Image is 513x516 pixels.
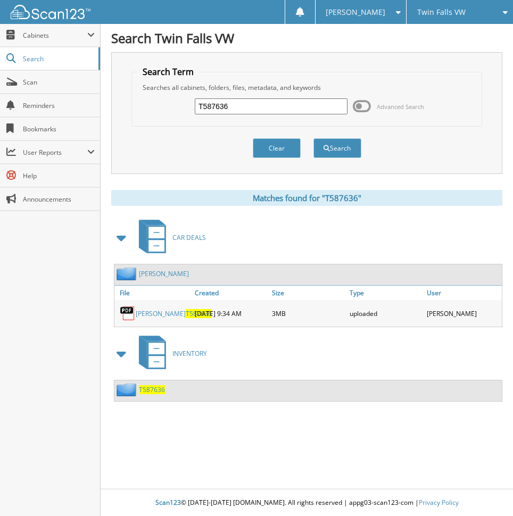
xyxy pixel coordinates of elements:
[460,465,513,516] iframe: Chat Widget
[424,286,502,300] a: User
[120,305,136,321] img: PDF.png
[419,498,459,507] a: Privacy Policy
[417,9,466,15] span: Twin Falls VW
[117,383,139,396] img: folder2.png
[192,286,270,300] a: Created
[101,490,513,516] div: © [DATE]-[DATE] [DOMAIN_NAME]. All rights reserved | appg03-scan123-com |
[111,190,502,206] div: Matches found for "T587636"
[23,148,87,157] span: User Reports
[139,269,189,278] a: [PERSON_NAME]
[269,303,347,324] div: 3MB
[172,233,206,242] span: CAR DEALS
[23,101,95,110] span: Reminders
[23,78,95,87] span: Scan
[23,195,95,204] span: Announcements
[11,5,90,19] img: scan123-logo-white.svg
[253,138,301,158] button: Clear
[313,138,361,158] button: Search
[155,498,181,507] span: Scan123
[137,83,477,92] div: Searches all cabinets, folders, files, metadata, and keywords
[111,29,502,47] h1: Search Twin Falls VW
[377,103,424,111] span: Advanced Search
[139,385,165,394] a: T587636
[172,349,207,358] span: INVENTORY
[136,309,212,318] a: [PERSON_NAME]T587636
[269,286,347,300] a: Size
[133,332,207,374] a: INVENTORY
[137,66,199,78] legend: Search Term
[133,217,206,259] a: CAR DEALS
[23,124,95,134] span: Bookmarks
[192,303,270,324] div: [DATE] 9:34 AM
[347,303,425,324] div: uploaded
[326,9,385,15] span: [PERSON_NAME]
[117,267,139,280] img: folder2.png
[23,171,95,180] span: Help
[424,303,502,324] div: [PERSON_NAME]
[23,54,93,63] span: Search
[347,286,425,300] a: Type
[186,309,212,318] span: T587636
[23,31,87,40] span: Cabinets
[114,286,192,300] a: File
